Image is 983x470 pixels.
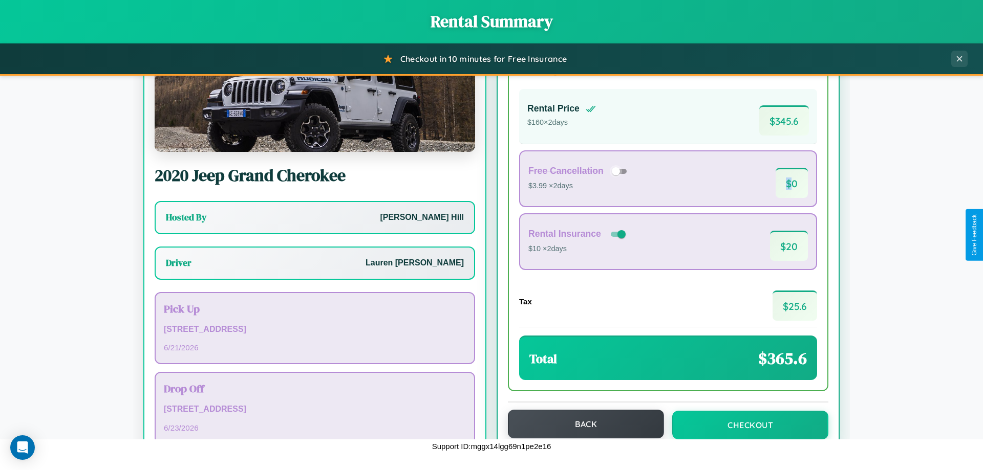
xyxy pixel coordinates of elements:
[155,50,475,152] img: Jeep Grand Cherokee
[166,211,206,223] h3: Hosted By
[519,297,532,306] h4: Tax
[10,10,973,33] h1: Rental Summary
[164,322,466,337] p: [STREET_ADDRESS]
[155,164,475,187] h2: 2020 Jeep Grand Cherokee
[527,116,596,129] p: $ 160 × 2 days
[164,381,466,396] h3: Drop Off
[164,341,466,354] p: 6 / 21 / 2026
[400,54,567,64] span: Checkout in 10 minutes for Free Insurance
[758,347,807,370] span: $ 365.6
[528,166,604,176] h4: Free Cancellation
[10,435,35,460] div: Open Intercom Messenger
[773,290,817,321] span: $ 25.6
[672,411,828,439] button: Checkout
[164,301,466,316] h3: Pick Up
[164,421,466,435] p: 6 / 23 / 2026
[528,180,630,193] p: $3.99 × 2 days
[527,103,580,114] h4: Rental Price
[528,242,628,256] p: $10 × 2 days
[776,168,808,198] span: $ 0
[971,214,978,256] div: Give Feedback
[380,210,464,225] p: [PERSON_NAME] Hill
[166,257,191,269] h3: Driver
[508,410,664,438] button: Back
[770,231,808,261] span: $ 20
[366,256,464,271] p: Lauren [PERSON_NAME]
[529,350,557,367] h3: Total
[759,105,809,136] span: $ 345.6
[528,229,601,239] h4: Rental Insurance
[432,439,551,453] p: Support ID: mggx14lgg69n1pe2e16
[164,402,466,417] p: [STREET_ADDRESS]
